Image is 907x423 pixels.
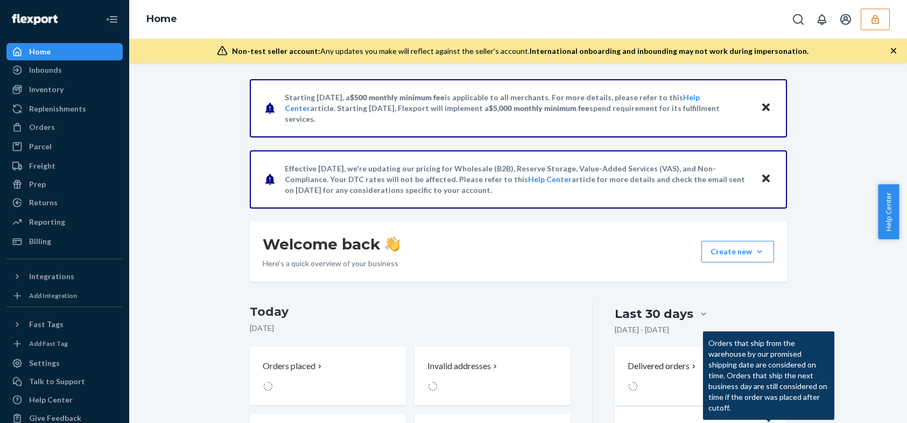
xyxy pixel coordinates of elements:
[350,93,445,102] span: $500 monthly minimum fee
[414,347,571,405] button: Invalid addresses
[29,291,77,300] div: Add Integration
[29,358,60,369] div: Settings
[6,213,123,231] a: Reporting
[29,271,74,282] div: Integrations
[385,237,400,252] img: hand-wave emoji
[29,319,64,330] div: Fast Tags
[759,100,773,116] button: Close
[29,197,58,208] div: Returns
[138,4,186,35] ol: breadcrumbs
[6,337,123,350] a: Add Fast Tag
[29,376,85,387] div: Talk to Support
[6,316,123,333] button: Fast Tags
[528,175,572,184] a: Help Center
[29,84,64,95] div: Inventory
[811,9,833,30] button: Open notifications
[6,233,123,250] a: Billing
[615,324,669,335] p: [DATE] - [DATE]
[250,347,406,405] button: Orders placed
[29,46,51,57] div: Home
[6,176,123,193] a: Prep
[6,81,123,98] a: Inventory
[788,9,809,30] button: Open Search Box
[6,355,123,372] a: Settings
[6,194,123,211] a: Returns
[530,46,808,56] span: International onboarding and inbounding may not work during impersonation.
[489,103,589,113] span: $5,000 monthly minimum fee
[29,236,51,247] div: Billing
[835,9,856,30] button: Open account menu
[263,234,400,254] h1: Welcome back
[101,9,123,30] button: Close Navigation
[263,258,400,269] p: Here’s a quick overview of your business
[232,46,320,56] span: Non-test seller account:
[29,161,55,171] div: Freight
[232,46,808,57] div: Any updates you make will reflect against the seller's account.
[29,179,46,190] div: Prep
[628,360,698,372] button: Delivered orders
[6,289,123,302] a: Add Integration
[615,306,693,322] div: Last 30 days
[29,141,52,152] div: Parcel
[708,338,829,413] p: Orders that ship from the warehouse by our promised shipping date are considered on time. Orders ...
[6,43,123,60] a: Home
[6,268,123,285] button: Integrations
[146,13,177,25] a: Home
[29,339,68,348] div: Add Fast Tag
[29,103,86,114] div: Replenishments
[29,65,62,75] div: Inbounds
[29,217,65,227] div: Reporting
[6,157,123,175] a: Freight
[6,100,123,117] a: Replenishments
[285,163,750,196] p: Effective [DATE], we're updating our pricing for Wholesale (B2B), Reserve Storage, Value-Added Se...
[285,92,750,124] p: Starting [DATE], a is applicable to all merchants. For more details, please refer to this article...
[12,14,58,25] img: Flexport logo
[250,303,571,321] h3: Today
[29,394,73,405] div: Help Center
[250,323,571,334] p: [DATE]
[759,171,773,187] button: Close
[6,373,123,390] button: Talk to Support
[427,360,491,372] p: Invalid addresses
[263,360,315,372] p: Orders placed
[6,61,123,79] a: Inbounds
[6,119,123,136] a: Orders
[701,241,774,262] button: Create new
[6,138,123,155] a: Parcel
[6,391,123,408] a: Help Center
[878,184,899,239] button: Help Center
[29,122,55,133] div: Orders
